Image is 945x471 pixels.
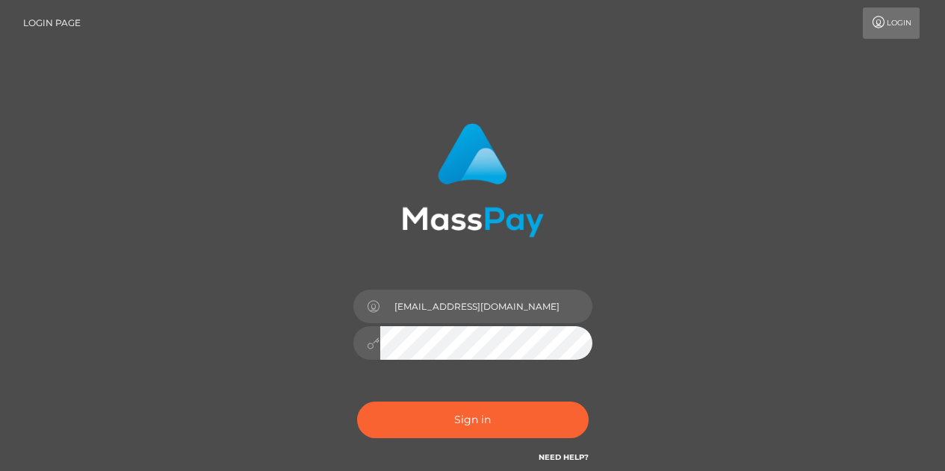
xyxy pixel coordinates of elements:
[863,7,920,39] a: Login
[380,290,592,323] input: Username...
[357,402,589,438] button: Sign in
[23,7,81,39] a: Login Page
[402,123,544,237] img: MassPay Login
[539,452,589,462] a: Need Help?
